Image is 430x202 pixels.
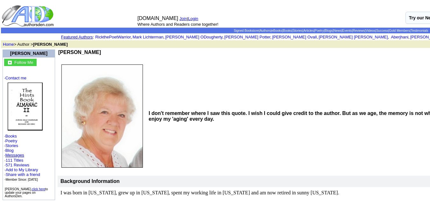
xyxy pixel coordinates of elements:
[10,51,47,56] a: [PERSON_NAME]
[283,29,292,32] a: Books
[5,138,18,143] a: Poetry
[5,187,48,198] font: [PERSON_NAME], to update your pages on AuthorsDen.
[3,42,68,47] font: > Author >
[61,64,143,168] img: 121653.jpg
[303,29,314,32] a: Articles
[293,29,302,32] a: Stories
[5,143,18,148] a: Stories
[5,134,17,138] a: Books
[95,35,131,39] a: RickthePoetWarrior
[353,29,365,32] a: Reviews
[224,35,271,39] a: [PERSON_NAME] Potter
[272,35,317,39] a: [PERSON_NAME] Ovall
[165,35,222,39] a: [PERSON_NAME] ODougherty
[315,29,324,32] a: Poetry
[4,167,40,182] font: · · ·
[6,167,38,172] a: Add to My Library
[271,36,272,39] font: i
[187,16,201,21] font: |
[271,29,282,32] a: eBooks
[6,178,38,181] font: Member Since: [DATE]
[60,190,339,195] span: I was born in [US_STATE], grew up in [US_STATE], spent my working life in [US_STATE] and am now r...
[137,22,218,27] font: Where Authors and Readers come together!
[4,153,24,158] font: ·
[389,29,410,32] a: Gold Members
[8,83,43,131] img: 80144.jpeg
[234,29,259,32] a: Signed Bookstore
[318,36,319,39] font: i
[6,158,24,163] a: 111 Titles
[14,59,33,65] a: Follow Me
[390,35,409,39] a: Aberjhani
[319,35,388,39] a: [PERSON_NAME] [PERSON_NAME]
[234,29,428,32] span: | | | | | | | | | | | | | |
[180,16,187,21] a: Join
[5,76,26,80] a: Contact me
[33,42,68,47] b: [PERSON_NAME]
[334,29,342,32] a: News
[32,187,45,191] a: click here
[260,29,271,32] a: Authors
[61,35,94,39] font: :
[411,29,428,32] a: Testimonials
[137,16,178,21] font: [DOMAIN_NAME]
[188,16,198,21] a: Login
[3,42,14,47] a: Home
[5,148,14,153] a: Blog
[325,29,333,32] a: Blogs
[133,35,164,39] a: Mark Lichterman
[60,178,120,184] b: Background Information
[58,55,201,62] iframe: fb:like Facebook Social Plugin
[4,76,53,182] font: · · · · ·
[366,29,375,32] a: Videos
[5,153,24,158] a: Messages
[8,61,12,64] img: gc.jpg
[2,5,55,27] img: logo_ad.gif
[61,35,93,39] a: Featured Authors
[389,36,390,39] font: i
[6,163,29,167] a: 571 Reviews
[6,172,40,177] a: Share with a friend
[58,50,101,55] b: [PERSON_NAME]
[376,29,388,32] a: Success
[4,158,40,182] font: · ·
[342,29,352,32] a: Events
